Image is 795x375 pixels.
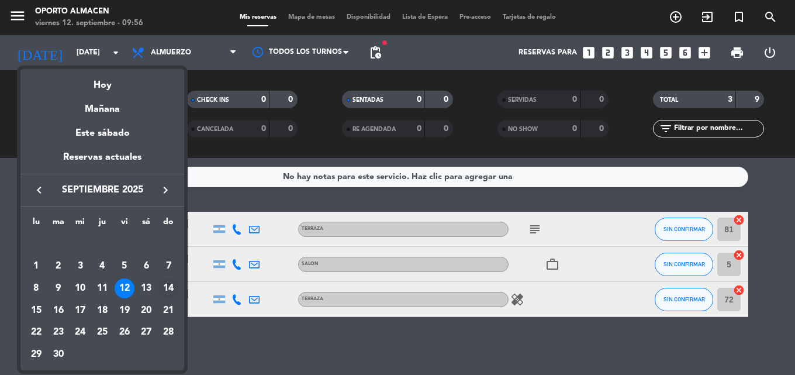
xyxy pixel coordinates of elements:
[49,301,68,321] div: 16
[29,183,50,198] button: keyboard_arrow_left
[157,215,179,233] th: domingo
[47,300,70,322] td: 16 de septiembre de 2025
[70,256,90,276] div: 3
[69,322,91,344] td: 24 de septiembre de 2025
[158,301,178,321] div: 21
[47,215,70,233] th: martes
[115,278,134,298] div: 12
[113,322,136,344] td: 26 de septiembre de 2025
[92,323,112,343] div: 25
[136,322,158,344] td: 27 de septiembre de 2025
[25,233,179,256] td: SEP.
[20,69,184,93] div: Hoy
[47,256,70,278] td: 2 de septiembre de 2025
[92,278,112,298] div: 11
[136,300,158,322] td: 20 de septiembre de 2025
[26,256,46,276] div: 1
[158,183,172,197] i: keyboard_arrow_right
[136,323,156,343] div: 27
[26,345,46,364] div: 29
[25,256,47,278] td: 1 de septiembre de 2025
[69,256,91,278] td: 3 de septiembre de 2025
[136,256,156,276] div: 6
[113,277,136,300] td: 12 de septiembre de 2025
[113,300,136,322] td: 19 de septiembre de 2025
[47,277,70,300] td: 9 de septiembre de 2025
[91,215,113,233] th: jueves
[25,343,47,366] td: 29 de septiembre de 2025
[113,256,136,278] td: 5 de septiembre de 2025
[115,256,134,276] div: 5
[115,323,134,343] div: 26
[158,278,178,298] div: 14
[25,277,47,300] td: 8 de septiembre de 2025
[50,183,155,198] span: septiembre 2025
[20,150,184,174] div: Reservas actuales
[20,117,184,150] div: Este sábado
[25,300,47,322] td: 15 de septiembre de 2025
[91,277,113,300] td: 11 de septiembre de 2025
[158,256,178,276] div: 7
[91,300,113,322] td: 18 de septiembre de 2025
[70,323,90,343] div: 24
[26,323,46,343] div: 22
[136,278,156,298] div: 13
[91,322,113,344] td: 25 de septiembre de 2025
[49,278,68,298] div: 9
[136,301,156,321] div: 20
[92,256,112,276] div: 4
[157,256,179,278] td: 7 de septiembre de 2025
[69,277,91,300] td: 10 de septiembre de 2025
[136,277,158,300] td: 13 de septiembre de 2025
[70,301,90,321] div: 17
[49,345,68,364] div: 30
[136,256,158,278] td: 6 de septiembre de 2025
[25,322,47,344] td: 22 de septiembre de 2025
[157,300,179,322] td: 21 de septiembre de 2025
[20,93,184,117] div: Mañana
[115,301,134,321] div: 19
[136,215,158,233] th: sábado
[69,215,91,233] th: miércoles
[157,322,179,344] td: 28 de septiembre de 2025
[69,300,91,322] td: 17 de septiembre de 2025
[113,215,136,233] th: viernes
[49,323,68,343] div: 23
[26,278,46,298] div: 8
[158,323,178,343] div: 28
[47,343,70,366] td: 30 de septiembre de 2025
[49,256,68,276] div: 2
[25,215,47,233] th: lunes
[157,277,179,300] td: 14 de septiembre de 2025
[26,301,46,321] div: 15
[155,183,176,198] button: keyboard_arrow_right
[32,183,46,197] i: keyboard_arrow_left
[70,278,90,298] div: 10
[91,256,113,278] td: 4 de septiembre de 2025
[92,301,112,321] div: 18
[47,322,70,344] td: 23 de septiembre de 2025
